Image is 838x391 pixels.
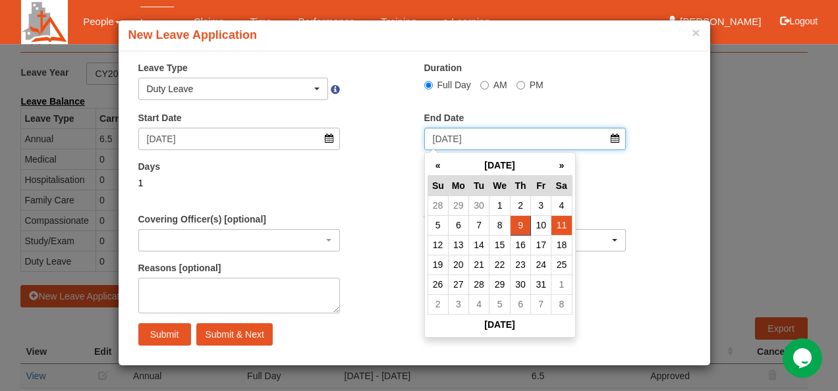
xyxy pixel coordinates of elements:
td: 2 [511,195,531,215]
td: 29 [448,195,468,215]
td: 2 [428,294,448,314]
label: Covering Officer(s) [optional] [138,213,266,226]
td: 1 [489,195,511,215]
b: New Leave Application [128,28,257,41]
td: 7 [531,294,551,314]
td: 28 [469,274,489,294]
td: 4 [551,195,572,215]
td: 4 [469,294,489,314]
td: 28 [428,195,448,215]
div: Duty Leave [147,82,312,95]
td: 3 [531,195,551,215]
span: AM [493,80,507,90]
td: 25 [551,255,572,274]
span: Full Day [437,80,471,90]
td: 31 [531,274,551,294]
th: We [489,175,511,195]
td: 5 [428,215,448,235]
label: Days [138,160,160,173]
input: d/m/yyyy [138,128,341,150]
td: 9 [511,215,531,235]
td: 8 [489,215,511,235]
td: 17 [531,235,551,255]
th: Th [511,175,531,195]
td: 22 [489,255,511,274]
td: 19 [428,255,448,274]
td: 26 [428,274,448,294]
td: 10 [531,215,551,235]
td: 13 [448,235,468,255]
th: Tu [469,175,489,195]
input: d/m/yyyy [424,128,627,150]
iframe: chat widget [783,338,825,378]
td: 6 [511,294,531,314]
td: 27 [448,274,468,294]
label: End Date [424,111,464,124]
td: 21 [469,255,489,274]
th: Mo [448,175,468,195]
td: 3 [448,294,468,314]
td: 23 [511,255,531,274]
label: Leave Type [138,61,188,74]
label: Start Date [138,111,182,124]
td: 8 [551,294,572,314]
label: Reasons [optional] [138,261,221,274]
td: 16 [511,235,531,255]
button: Duty Leave [138,78,329,100]
td: 15 [489,235,511,255]
td: 1 [551,274,572,294]
td: 29 [489,274,511,294]
span: PM [530,80,544,90]
td: 11 [551,215,572,235]
label: Duration [424,61,462,74]
td: 12 [428,235,448,255]
th: [DATE] [448,155,551,176]
th: » [551,155,572,176]
td: 20 [448,255,468,274]
th: Sa [551,175,572,195]
div: 1 [138,176,341,190]
input: Submit [138,323,191,346]
td: 14 [469,235,489,255]
td: 30 [469,195,489,215]
th: Su [428,175,448,195]
td: 6 [448,215,468,235]
th: « [428,155,448,176]
input: Submit & Next [196,323,272,346]
button: × [692,26,700,39]
td: 24 [531,255,551,274]
td: 30 [511,274,531,294]
td: 5 [489,294,511,314]
td: 7 [469,215,489,235]
th: Fr [531,175,551,195]
td: 18 [551,235,572,255]
th: [DATE] [428,314,572,334]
